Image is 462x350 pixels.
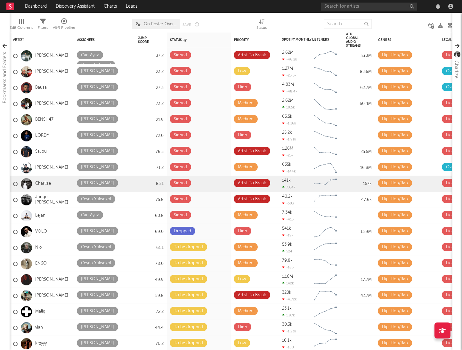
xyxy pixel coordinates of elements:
[174,291,203,299] div: To be dropped
[35,181,51,187] a: Charlize
[282,243,292,247] div: 53.9k
[238,68,246,75] div: Low
[238,291,266,299] div: Artist To Break
[174,195,187,203] div: Signed
[382,339,408,347] div: Hip-Hop/Rap
[346,32,362,48] div: ATD Global Audio Streams
[138,340,164,348] div: 70.2
[282,169,296,173] div: -144k
[282,211,292,215] div: 7.34k
[282,274,293,279] div: 1.16M
[446,115,460,123] div: License
[144,22,177,26] span: On Roster Overview
[346,164,372,172] div: 16.8M
[282,338,292,343] div: 10.1k
[138,148,164,156] div: 76.5
[81,147,114,155] div: [PERSON_NAME]
[138,292,164,300] div: 59.8
[81,61,111,69] div: Ceyda Yüksekol
[378,38,420,42] div: Genres
[35,53,68,59] a: [PERSON_NAME]
[311,64,340,80] svg: Chart title
[174,339,203,347] div: To be dropped
[311,160,340,176] svg: Chart title
[174,115,187,123] div: Signed
[81,84,114,91] div: [PERSON_NAME]
[238,179,266,187] div: Artist To Break
[382,211,408,219] div: Hip-Hop/Rap
[446,339,460,347] div: License
[81,291,114,299] div: [PERSON_NAME]
[346,100,372,108] div: 60.4M
[35,133,49,139] a: LORDY
[35,195,71,205] a: Junge [PERSON_NAME]
[81,163,114,171] div: [PERSON_NAME]
[282,121,296,125] div: -1.16k
[282,67,293,71] div: 1.27M
[282,73,296,77] div: -23.5k
[174,307,203,315] div: To be dropped
[138,276,164,284] div: 49.9
[311,208,340,224] svg: Chart title
[321,3,417,11] input: Search for artists
[282,259,293,263] div: 79.8k
[446,147,460,155] div: License
[238,195,266,203] div: Artist To Break
[174,179,187,187] div: Signed
[182,23,191,27] button: Save
[238,323,247,331] div: High
[238,147,266,155] div: Artist To Break
[138,68,164,76] div: 23.2
[174,323,203,331] div: To be dropped
[282,217,294,221] div: -415
[446,227,460,235] div: License
[238,131,247,139] div: High
[238,275,246,283] div: Low
[238,259,254,267] div: Medium
[35,341,47,346] a: kittyyy
[234,38,260,42] div: Priority
[138,52,164,60] div: 37.2
[174,259,203,267] div: To be dropped
[174,275,203,283] div: To be dropped
[282,185,296,189] div: 7.64k
[282,115,292,119] div: 65.5k
[81,115,114,123] div: [PERSON_NAME]
[238,163,254,171] div: Medium
[311,112,340,128] svg: Chart title
[282,137,296,141] div: -1.91k
[81,179,114,187] div: [PERSON_NAME]
[35,149,47,155] a: Saliou
[382,52,408,59] div: Hip-Hop/Rap
[35,101,68,107] a: [PERSON_NAME]
[346,68,372,76] div: 8.36M
[311,272,340,288] svg: Chart title
[282,105,295,109] div: 10.5k
[35,69,68,75] a: [PERSON_NAME]
[174,243,203,251] div: To be dropped
[10,24,33,32] div: Edit Columns
[382,115,408,123] div: Hip-Hop/Rap
[311,144,340,160] svg: Chart title
[10,16,33,35] div: Edit Columns
[35,293,68,298] a: [PERSON_NAME]
[238,339,246,347] div: Low
[311,96,340,112] svg: Chart title
[174,211,187,219] div: Signed
[282,83,294,87] div: 4.83M
[256,16,267,35] div: Status
[311,176,340,192] svg: Chart title
[311,320,340,336] svg: Chart title
[138,228,164,236] div: 69.0
[282,227,291,231] div: 541k
[35,261,47,266] a: EN6O
[282,249,292,253] div: 524
[238,84,247,91] div: High
[53,24,75,32] div: A&R Pipeline
[282,329,296,333] div: -1.23k
[81,195,111,203] div: Ceyda Yüksekol
[38,16,48,35] div: Filters
[382,243,408,251] div: Hip-Hop/Rap
[35,309,45,314] a: Maliq
[382,84,408,91] div: Hip-Hop/Rap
